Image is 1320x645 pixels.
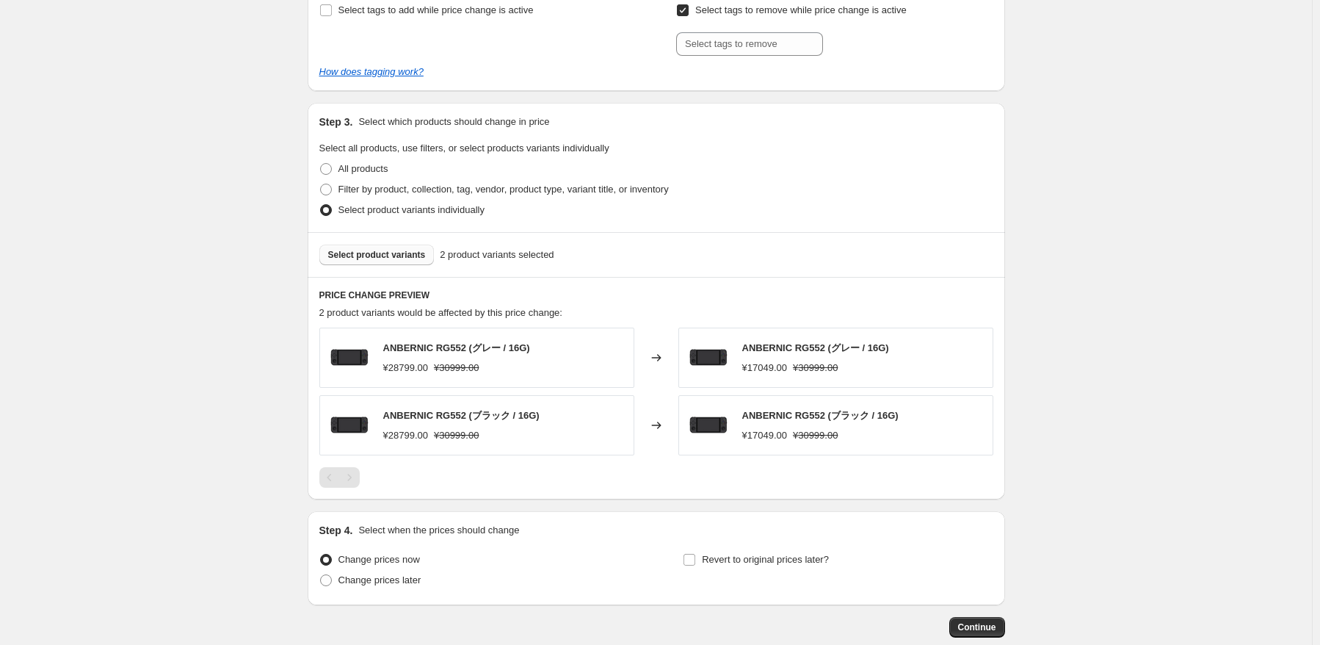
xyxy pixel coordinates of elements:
strike: ¥30999.00 [793,361,838,375]
button: Select product variants [319,245,435,265]
div: ¥17049.00 [742,428,787,443]
span: Select tags to remove while price change is active [695,4,907,15]
span: All products [338,163,388,174]
p: Select when the prices should change [358,523,519,538]
nav: Pagination [319,467,360,488]
span: Select tags to add while price change is active [338,4,534,15]
span: ANBERNIC RG552 (グレー / 16G) [742,342,889,353]
span: Select all products, use filters, or select products variants individually [319,143,609,154]
span: ANBERNIC RG552 (ブラック / 16G) [383,410,540,421]
a: How does tagging work? [319,66,424,77]
span: Continue [958,621,996,633]
strike: ¥30999.00 [434,428,479,443]
img: 1711612371369_80x.png [327,336,371,380]
img: 1711612371369_80x.png [686,403,730,447]
button: Continue [949,617,1005,638]
span: ANBERNIC RG552 (グレー / 16G) [383,342,530,353]
p: Select which products should change in price [358,115,549,129]
span: Filter by product, collection, tag, vendor, product type, variant title, or inventory [338,184,669,195]
input: Select tags to remove [676,32,823,56]
strike: ¥30999.00 [793,428,838,443]
span: ANBERNIC RG552 (ブラック / 16G) [742,410,899,421]
span: 2 product variants selected [440,248,554,262]
h2: Step 3. [319,115,353,129]
span: Select product variants [328,249,426,261]
span: Select product variants individually [338,204,485,215]
strike: ¥30999.00 [434,361,479,375]
span: Change prices now [338,554,420,565]
span: 2 product variants would be affected by this price change: [319,307,562,318]
span: Change prices later [338,574,421,585]
div: ¥28799.00 [383,428,428,443]
span: Revert to original prices later? [702,554,829,565]
img: 1711612371369_80x.png [686,336,730,380]
img: 1711612371369_80x.png [327,403,371,447]
h2: Step 4. [319,523,353,538]
div: ¥17049.00 [742,361,787,375]
div: ¥28799.00 [383,361,428,375]
h6: PRICE CHANGE PREVIEW [319,289,993,301]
